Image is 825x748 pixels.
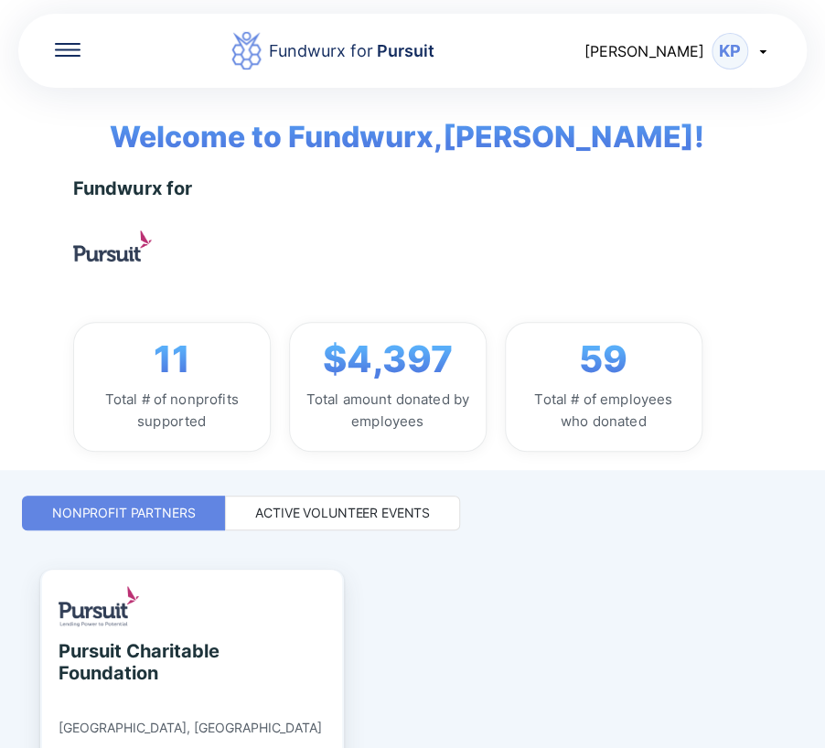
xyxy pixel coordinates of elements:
[579,337,627,381] span: 59
[584,42,704,60] span: [PERSON_NAME]
[52,504,195,522] div: Nonprofit Partners
[323,337,453,381] span: $4,397
[269,38,434,64] div: Fundwurx for
[520,389,687,433] div: Total # of employees who donated
[73,177,193,199] div: Fundwurx for
[59,640,226,684] div: Pursuit Charitable Foundation
[73,230,152,262] img: logo.jpg
[712,33,748,69] div: KP
[255,504,430,522] div: Active Volunteer Events
[305,389,471,433] div: Total amount donated by employees
[154,337,190,381] span: 11
[89,389,255,433] div: Total # of nonprofits supported
[373,41,434,60] span: Pursuit
[59,720,322,736] div: [GEOGRAPHIC_DATA], [GEOGRAPHIC_DATA]
[82,88,703,159] span: Welcome to Fundwurx, [PERSON_NAME] !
